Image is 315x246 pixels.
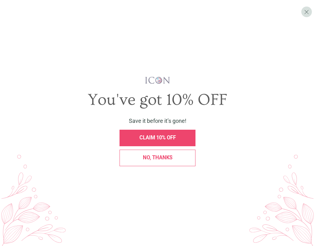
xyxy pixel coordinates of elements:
[88,91,227,109] span: You've got 10% OFF
[139,135,176,141] span: CLAIM 10% OFF
[129,118,186,124] span: Save it before it’s gone!
[144,76,171,84] img: iconwallstickersl_1754656298800.png
[143,155,172,161] span: No, thanks
[304,8,309,16] span: X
